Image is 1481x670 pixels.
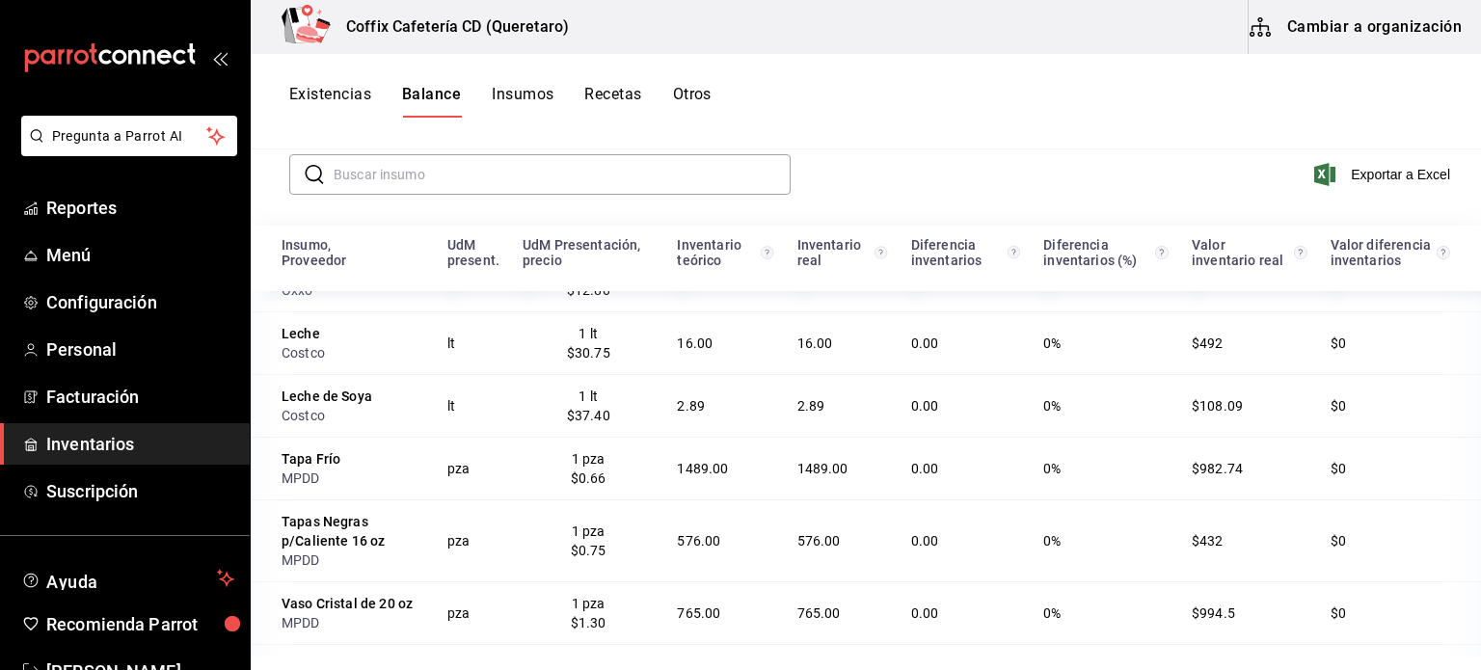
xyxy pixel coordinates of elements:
span: 0% [1043,605,1061,621]
td: 1 pza $0.66 [511,437,665,499]
button: Pregunta a Parrot AI [21,116,237,156]
span: $432 [1192,533,1224,549]
td: 0.00 [900,437,1033,499]
td: 16.00 [665,311,785,374]
td: 0.00 [900,311,1033,374]
h3: Coffix Cafetería CD (Queretaro) [331,15,569,39]
button: Balance [402,85,461,118]
div: UdM Presentación, precio [523,237,654,268]
button: Otros [673,85,712,118]
button: Existencias [289,85,371,118]
span: $0 [1331,533,1346,549]
td: 1 pza $0.75 [511,499,665,581]
button: Exportar a Excel [1318,163,1450,186]
span: Personal [46,336,234,362]
td: pza [436,499,511,581]
span: Facturación [46,384,234,410]
svg: Diferencia de inventarios = Inventario teórico - inventario real [1008,245,1021,260]
div: Tapa Frío [282,449,424,469]
div: Inventario real [797,237,873,268]
div: Diferencia inventarios (%) [1043,237,1152,268]
td: 2.89 [786,374,900,437]
span: $0 [1331,605,1346,621]
td: 16.00 [786,311,900,374]
button: Insumos [492,85,553,118]
div: UdM present. [447,237,499,268]
span: Menú [46,242,234,268]
button: Recetas [584,85,641,118]
span: 0% [1043,398,1061,414]
span: 0% [1043,335,1061,351]
a: Pregunta a Parrot AI [13,140,237,160]
span: $492 [1192,335,1224,351]
div: Insumo, Proveedor [282,237,424,268]
div: Valor inventario real [1192,237,1291,268]
div: Tapas Negras p/Caliente 16 oz [282,512,424,550]
td: 1 lt $37.40 [511,374,665,437]
div: MPDD [282,550,424,570]
svg: Valor inventario real (MXN) = Inventario real * Precio registrado [1294,245,1307,260]
td: 0.00 [900,499,1033,581]
td: 576.00 [665,499,785,581]
span: Suscripción [46,478,234,504]
td: 765.00 [665,581,785,644]
input: Buscar insumo [334,155,791,194]
svg: Diferencia inventarios (%) = (Diferencia de inventarios / Inventario teórico) * 100 [1155,245,1169,260]
td: 1489.00 [665,437,785,499]
span: Recomienda Parrot [46,611,234,637]
span: Reportes [46,195,234,221]
span: $982.74 [1192,461,1243,476]
div: navigation tabs [289,85,712,118]
div: Costco [282,343,424,362]
span: Ayuda [46,567,209,590]
td: 2.89 [665,374,785,437]
svg: Inventario teórico = Cantidad inicial + compras - ventas - mermas - eventos de producción +/- tra... [761,245,773,260]
span: $994.5 [1192,605,1235,621]
td: 1 lt $30.75 [511,311,665,374]
div: Vaso Cristal de 20 oz [282,594,424,613]
span: Inventarios [46,431,234,457]
div: Leche [282,324,424,343]
span: $0 [1331,398,1346,414]
td: 1489.00 [786,437,900,499]
span: 0% [1043,533,1061,549]
span: 0% [1043,461,1061,476]
td: 576.00 [786,499,900,581]
td: 765.00 [786,581,900,644]
div: Valor diferencia inventarios [1331,237,1434,268]
svg: Inventario real = Cantidad inicial + compras - ventas - mermas - eventos de producción +/- transf... [875,245,887,260]
span: $108.09 [1192,398,1243,414]
div: Diferencia inventarios [911,237,1005,268]
button: open_drawer_menu [212,50,228,66]
span: Pregunta a Parrot AI [52,126,207,147]
div: Costco [282,406,424,425]
div: Inventario teórico [677,237,758,268]
span: $0 [1331,335,1346,351]
td: pza [436,581,511,644]
td: 0.00 [900,581,1033,644]
td: lt [436,311,511,374]
td: lt [436,374,511,437]
div: MPDD [282,613,424,632]
svg: Valor de diferencia inventario (MXN) = Diferencia de inventarios * Precio registrado [1437,245,1450,260]
span: $0 [1331,461,1346,476]
td: 1 pza $1.30 [511,581,665,644]
td: pza [436,437,511,499]
div: MPDD [282,469,424,488]
td: 0.00 [900,374,1033,437]
div: Leche de Soya [282,387,424,406]
span: Configuración [46,289,234,315]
